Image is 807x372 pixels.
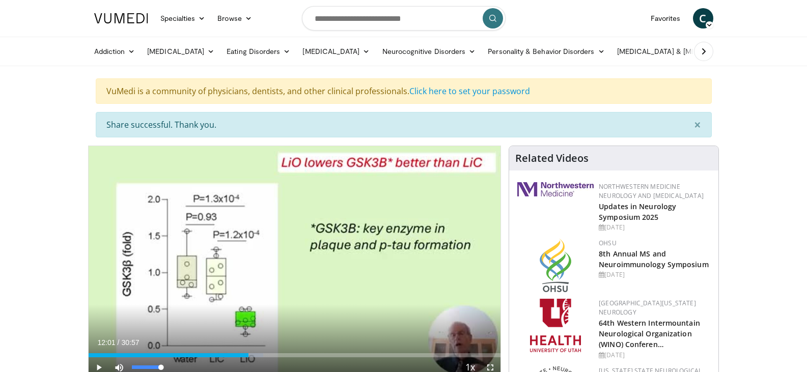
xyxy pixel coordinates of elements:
[302,6,506,31] input: Search topics, interventions
[599,351,710,360] div: [DATE]
[98,338,116,347] span: 12:01
[220,41,296,62] a: Eating Disorders
[599,299,696,317] a: [GEOGRAPHIC_DATA][US_STATE] Neurology
[517,182,594,196] img: 2a462fb6-9365-492a-ac79-3166a6f924d8.png.150x105_q85_autocrop_double_scale_upscale_version-0.2.jpg
[599,182,704,200] a: Northwestern Medicine Neurology and [MEDICAL_DATA]
[89,353,501,357] div: Progress Bar
[121,338,139,347] span: 30:57
[540,239,571,292] img: da959c7f-65a6-4fcf-a939-c8c702e0a770.png.150x105_q85_autocrop_double_scale_upscale_version-0.2.png
[211,8,258,28] a: Browse
[645,8,687,28] a: Favorites
[296,41,376,62] a: [MEDICAL_DATA]
[132,365,161,369] div: Volume Level
[611,41,757,62] a: [MEDICAL_DATA] & [MEDICAL_DATA]
[599,202,676,222] a: Updates in Neurology Symposium 2025
[96,112,712,137] div: Share successful. Thank you.
[94,13,148,23] img: VuMedi Logo
[154,8,212,28] a: Specialties
[530,299,581,352] img: f6362829-b0a3-407d-a044-59546adfd345.png.150x105_q85_autocrop_double_scale_upscale_version-0.2.png
[599,318,700,349] a: 64th Western Intermountain Neurological Organization (WINO) Conferen…
[684,112,711,137] button: ×
[482,41,610,62] a: Personality & Behavior Disorders
[88,41,142,62] a: Addiction
[599,270,710,279] div: [DATE]
[693,8,713,28] a: C
[599,249,709,269] a: 8th Annual MS and Neuroimmunology Symposium
[96,78,712,104] div: VuMedi is a community of physicians, dentists, and other clinical professionals.
[118,338,120,347] span: /
[515,152,589,164] h4: Related Videos
[599,239,617,247] a: OHSU
[141,41,220,62] a: [MEDICAL_DATA]
[599,223,710,232] div: [DATE]
[409,85,530,97] a: Click here to set your password
[376,41,482,62] a: Neurocognitive Disorders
